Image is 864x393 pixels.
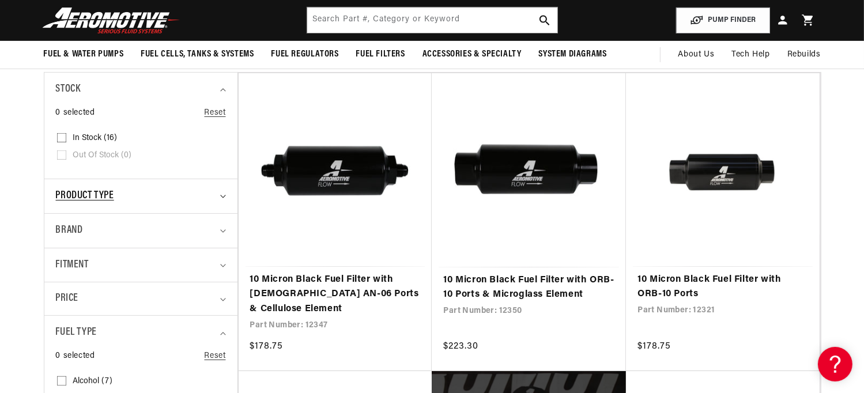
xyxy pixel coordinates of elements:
a: Reset [205,350,226,362]
span: System Diagrams [539,48,607,61]
summary: Fuel Filters [348,41,414,68]
button: search button [532,7,557,33]
span: In stock (16) [73,133,118,143]
summary: Price [56,282,226,315]
span: 0 selected [56,350,95,362]
span: About Us [678,50,714,59]
summary: Stock (0 selected) [56,73,226,107]
span: Fuel & Water Pumps [44,48,124,61]
summary: System Diagrams [530,41,616,68]
span: 0 selected [56,107,95,119]
span: Brand [56,222,83,239]
summary: Product type (0 selected) [56,179,226,213]
summary: Accessories & Specialty [414,41,530,68]
summary: Rebuilds [779,41,829,69]
span: Fuel Type [56,324,97,341]
input: Search by Part Number, Category or Keyword [307,7,557,33]
a: 10 Micron Black Fuel Filter with ORB-10 Ports & Microglass Element [443,273,614,303]
img: Aeromotive [39,7,183,34]
span: Fuel Regulators [271,48,339,61]
span: Fuel Filters [356,48,405,61]
a: 10 Micron Black Fuel Filter with ORB-10 Ports [637,273,808,302]
span: Alcohol (7) [73,376,113,387]
summary: Fuel Regulators [263,41,348,68]
span: Stock [56,81,81,98]
span: Rebuilds [787,48,821,61]
span: Fitment [56,257,89,274]
summary: Tech Help [723,41,778,69]
span: Out of stock (0) [73,150,132,161]
summary: Fitment (0 selected) [56,248,226,282]
a: About Us [669,41,723,69]
span: Product type [56,188,114,205]
span: Fuel Cells, Tanks & Systems [141,48,254,61]
span: Tech Help [731,48,769,61]
a: Reset [205,107,226,119]
a: 10 Micron Black Fuel Filter with [DEMOGRAPHIC_DATA] AN-06 Ports & Cellulose Element [250,273,421,317]
summary: Fuel & Water Pumps [35,41,133,68]
button: PUMP FINDER [676,7,770,33]
summary: Fuel Cells, Tanks & Systems [132,41,262,68]
summary: Fuel Type (0 selected) [56,316,226,350]
span: Accessories & Specialty [422,48,522,61]
span: Price [56,291,78,307]
summary: Brand (0 selected) [56,214,226,248]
